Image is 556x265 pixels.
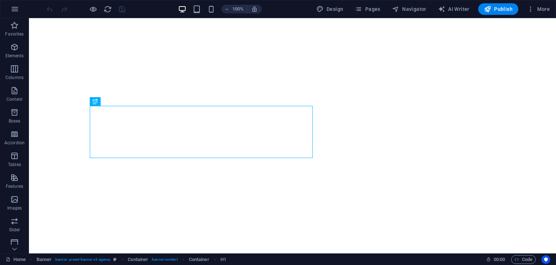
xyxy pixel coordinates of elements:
button: Publish [478,3,518,15]
span: Pages [355,5,380,13]
p: Features [6,183,23,189]
button: Code [511,255,536,264]
div: Design (Ctrl+Alt+Y) [313,3,346,15]
button: reload [103,5,112,13]
button: Click here to leave preview mode and continue editing [89,5,97,13]
span: Click to select. Double-click to edit [128,255,148,264]
p: Favorites [5,31,24,37]
i: On resize automatically adjust zoom level to fit chosen device. [251,6,258,12]
p: Accordion [4,140,25,146]
span: AI Writer [438,5,469,13]
button: More [524,3,553,15]
span: Navigator [392,5,426,13]
button: AI Writer [435,3,472,15]
button: Usercentrics [542,255,550,264]
h6: Session time [486,255,505,264]
button: Pages [352,3,383,15]
span: Publish [484,5,513,13]
button: Design [313,3,346,15]
p: Elements [5,53,24,59]
a: Click to cancel selection. Double-click to open Pages [6,255,26,264]
p: Tables [8,162,21,167]
span: Design [316,5,344,13]
i: Reload page [104,5,112,13]
button: Navigator [389,3,429,15]
span: : [499,257,500,262]
span: Click to select. Double-click to edit [189,255,209,264]
p: Content [7,96,22,102]
p: Boxes [9,118,21,124]
h6: 100% [232,5,244,13]
p: Slider [9,227,20,233]
span: Code [514,255,532,264]
button: 100% [222,5,247,13]
span: Click to select. Double-click to edit [220,255,226,264]
span: 00 00 [494,255,505,264]
i: This element is a customizable preset [113,257,117,261]
span: . banner .preset-banner-v3-agency [54,255,110,264]
nav: breadcrumb [37,255,226,264]
p: Images [7,205,22,211]
p: Columns [5,75,24,80]
span: More [527,5,550,13]
span: Click to select. Double-click to edit [37,255,52,264]
span: . banner-content [151,255,177,264]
